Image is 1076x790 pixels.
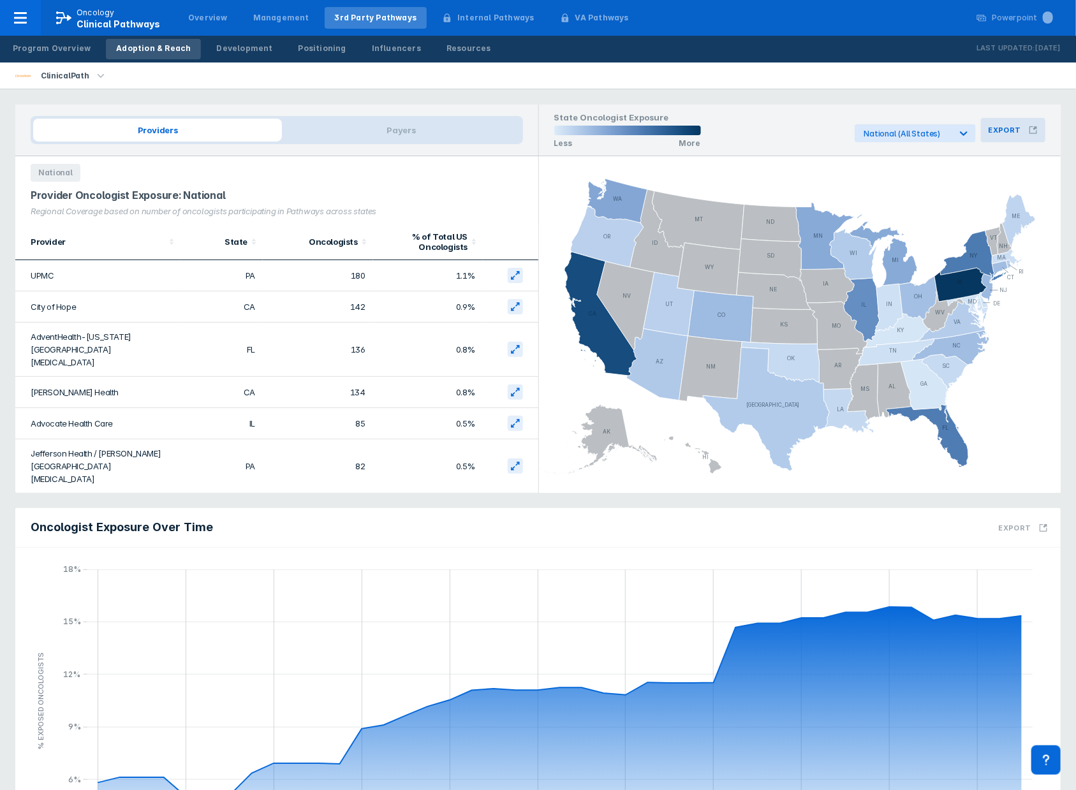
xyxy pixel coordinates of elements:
td: PA [181,260,263,291]
td: 0.5% [373,439,483,494]
td: Advocate Health Care [15,408,181,439]
p: Last Updated: [977,42,1035,55]
div: Adoption & Reach [116,43,191,54]
td: 0.5% [373,408,483,439]
div: Internal Pathways [457,12,534,24]
a: Development [206,39,283,59]
div: VA Pathways [575,12,629,24]
div: ClinicalPath [36,67,94,85]
td: CA [181,291,263,323]
button: Export [991,513,1056,542]
td: 0.8% [373,377,483,408]
div: Powerpoint [992,12,1053,24]
div: Provider [31,237,165,247]
div: % of Total US Oncologists [381,231,468,252]
td: 0.9% [373,291,483,323]
p: More [679,138,701,148]
div: Management [253,12,309,24]
td: IL [181,408,263,439]
span: Oncologist Exposure Over Time [31,520,213,535]
div: Overview [188,12,228,24]
img: via-oncology [15,68,31,84]
a: Program Overview [3,39,101,59]
span: Providers [33,119,282,142]
p: Oncology [77,7,115,18]
div: Positioning [298,43,346,54]
h3: Export [999,523,1031,532]
tspan: % EXPOSED ONCOLOGISTS [36,652,45,749]
a: Positioning [288,39,357,59]
div: 3rd Party Pathways [335,12,417,24]
div: Provider Oncologist Exposure: National [31,189,523,201]
td: 82 [263,439,373,494]
td: [PERSON_NAME] Health [15,377,181,408]
div: State [188,237,247,247]
p: Less [554,138,573,148]
a: 3rd Party Pathways [325,7,427,29]
text: 9% [68,722,81,731]
td: CA [181,377,263,408]
div: Program Overview [13,43,91,54]
text: 15% [63,617,81,626]
h1: State Oncologist Exposure [554,112,701,126]
span: National [31,164,80,182]
td: 134 [263,377,373,408]
div: Regional Coverage based on number of oncologists participating in Pathways across states [31,207,523,216]
div: Oncologists [270,237,358,247]
div: Influencers [372,43,421,54]
a: Resources [436,39,501,59]
td: 142 [263,291,373,323]
td: FL [181,323,263,377]
div: Development [216,43,272,54]
span: Payers [282,119,520,142]
a: Overview [178,7,238,29]
td: City of Hope [15,291,181,323]
td: 180 [263,260,373,291]
div: National (All States) [864,129,950,138]
button: Export [981,118,1045,142]
td: PA [181,439,263,494]
text: 6% [68,775,81,784]
td: AdventHealth-[US_STATE][GEOGRAPHIC_DATA][MEDICAL_DATA] [15,323,181,377]
a: Influencers [362,39,431,59]
span: Clinical Pathways [77,18,160,29]
td: 0.8% [373,323,483,377]
td: 1.1% [373,260,483,291]
div: Contact Support [1031,745,1061,775]
td: Jefferson Health / [PERSON_NAME][GEOGRAPHIC_DATA][MEDICAL_DATA] [15,439,181,494]
a: Management [243,7,320,29]
td: UPMC [15,260,181,291]
text: 12% [63,669,80,679]
text: 18% [63,564,81,574]
td: 85 [263,408,373,439]
div: Resources [446,43,491,54]
h3: Export [989,126,1021,135]
p: [DATE] [1035,42,1061,55]
a: Adoption & Reach [106,39,201,59]
td: 136 [263,323,373,377]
